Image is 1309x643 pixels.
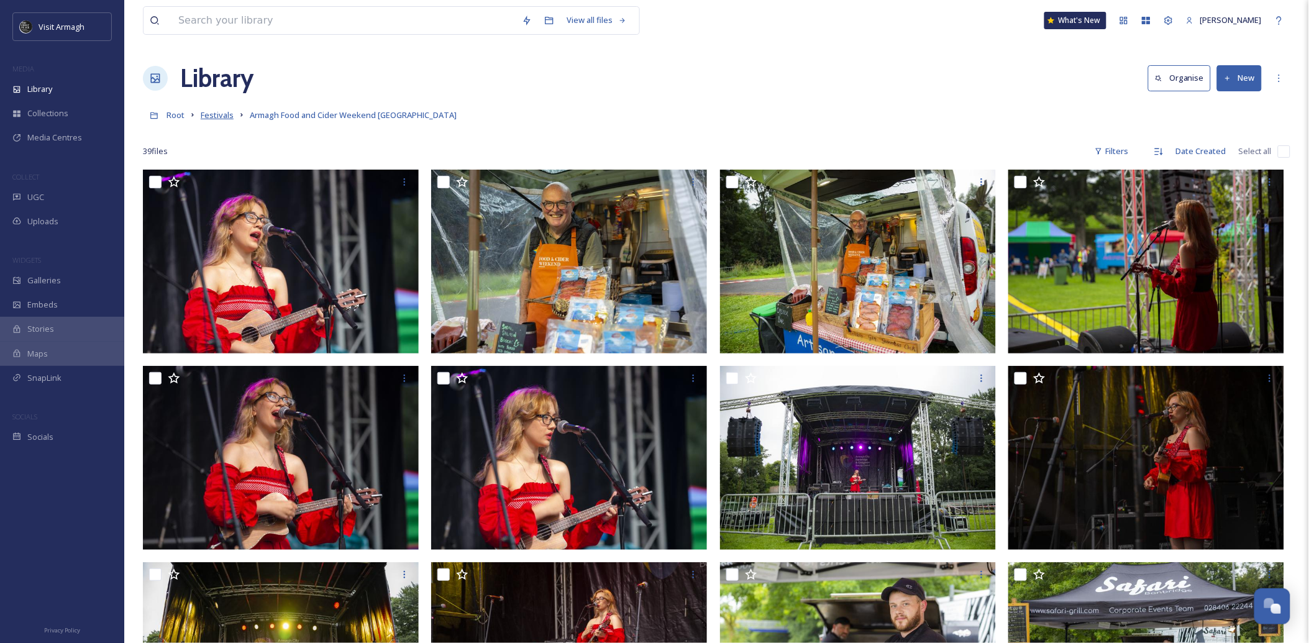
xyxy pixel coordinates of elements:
[27,431,53,443] span: Socials
[12,64,34,73] span: MEDIA
[166,109,185,121] span: Root
[143,366,419,550] img: 0Q4A0173.tif
[27,216,58,227] span: Uploads
[27,191,44,203] span: UGC
[27,348,48,360] span: Maps
[1254,588,1290,624] button: Open Chat
[720,170,996,353] img: 0Q4A0195.tif
[1044,12,1106,29] a: What's New
[12,255,41,265] span: WIDGETS
[27,83,52,95] span: Library
[44,622,80,637] a: Privacy Policy
[27,275,61,286] span: Galleries
[44,626,80,634] span: Privacy Policy
[1200,14,1262,25] span: [PERSON_NAME]
[39,21,84,32] span: Visit Armagh
[720,366,996,550] img: 0Q4A0165.tif
[201,107,234,122] a: Festivals
[1180,8,1268,32] a: [PERSON_NAME]
[20,21,32,33] img: THE-FIRST-PLACE-VISIT-ARMAGH.COM-BLACK.jpg
[431,170,707,353] img: 0Q4A0198.tif
[27,132,82,144] span: Media Centres
[27,372,62,384] span: SnapLink
[143,170,419,353] img: 0Q4A0172.tif
[1170,139,1233,163] div: Date Created
[12,412,37,421] span: SOCIALS
[166,107,185,122] a: Root
[27,323,54,335] span: Stories
[1148,65,1211,91] button: Organise
[1088,139,1135,163] div: Filters
[560,8,633,32] a: View all files
[27,107,68,119] span: Collections
[431,366,707,550] img: 0Q4A0166.tif
[250,107,457,122] a: Armagh Food and Cider Weekend [GEOGRAPHIC_DATA]
[201,109,234,121] span: Festivals
[180,60,253,97] a: Library
[1148,65,1217,91] a: Organise
[250,109,457,121] span: Armagh Food and Cider Weekend [GEOGRAPHIC_DATA]
[143,145,168,157] span: 39 file s
[1239,145,1272,157] span: Select all
[1008,170,1284,353] img: 0Q4A0154.tif
[1008,366,1284,550] img: 0Q4A0155.tif
[12,172,39,181] span: COLLECT
[1217,65,1262,91] button: New
[172,7,516,34] input: Search your library
[27,299,58,311] span: Embeds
